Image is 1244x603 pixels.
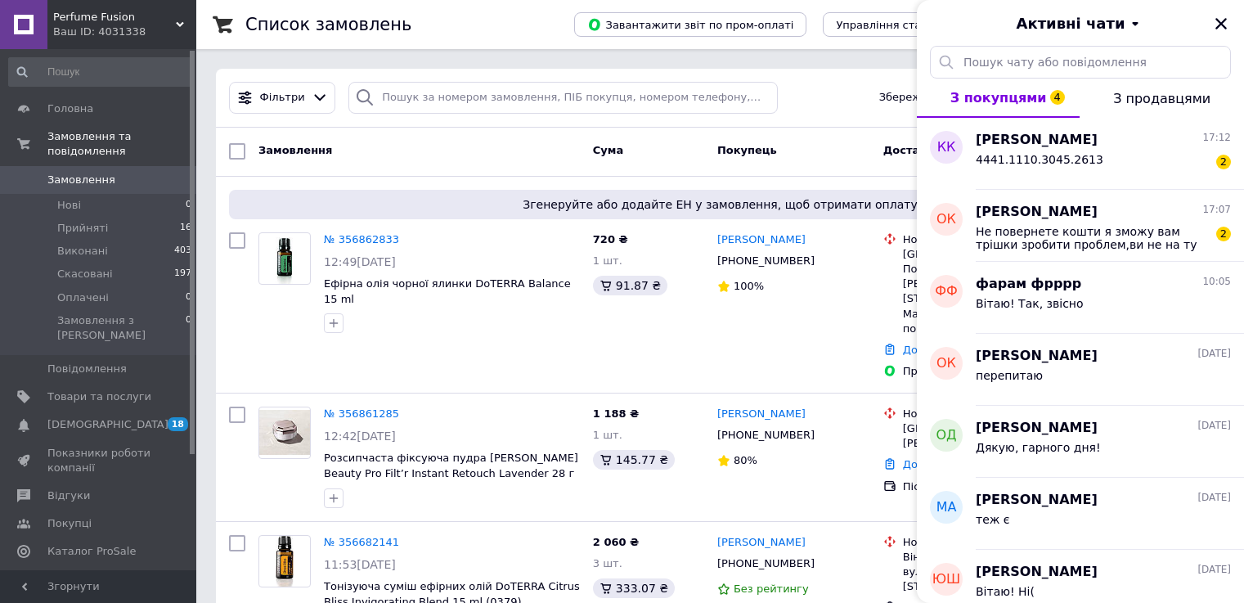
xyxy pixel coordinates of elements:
button: МА[PERSON_NAME][DATE]теж є [917,478,1244,550]
a: № 356862833 [324,233,399,245]
div: Нова Пошта [903,232,1069,247]
span: Управління статусами [836,19,961,31]
span: 2 [1216,227,1231,241]
span: [PERSON_NAME] [976,563,1098,582]
div: Нова Пошта [903,407,1069,421]
span: Замовлення [258,144,332,156]
span: Нові [57,198,81,213]
span: Замовлення [47,173,115,187]
span: Скасовані [57,267,113,281]
span: Замовлення та повідомлення [47,129,196,159]
div: [PHONE_NUMBER] [714,425,818,446]
a: Додати ЕН [903,344,963,356]
div: [GEOGRAPHIC_DATA], Поштомат №40719: вул. [PERSON_NAME][STREET_ADDRESS] (маг. "А-Маркет" додаткови... [903,247,1069,336]
a: Фото товару [258,535,311,587]
span: 0 [186,198,191,213]
span: 18 [168,417,188,431]
span: 12:49[DATE] [324,255,396,268]
span: [PERSON_NAME] [976,203,1098,222]
span: 720 ₴ [593,233,628,245]
span: [PERSON_NAME] [976,419,1098,438]
span: Cума [593,144,623,156]
div: 333.07 ₴ [593,578,675,598]
span: Активні чати [1016,13,1125,34]
span: фф [935,282,958,301]
button: Завантажити звіт по пром-оплаті [574,12,806,37]
span: Завантажити звіт по пром-оплаті [587,17,793,32]
span: [PERSON_NAME] [976,347,1098,366]
span: З покупцями [950,90,1047,106]
div: Післяплата [903,479,1069,494]
button: ОД[PERSON_NAME][DATE]Дякую, гарного дня! [917,406,1244,478]
div: [GEOGRAPHIC_DATA], №1: вул. [PERSON_NAME], 1 [903,421,1069,451]
span: [PERSON_NAME] [976,131,1098,150]
a: № 356861285 [324,407,399,420]
span: Повідомлення [47,362,127,376]
span: 4 [1050,90,1065,105]
button: фффарам фрррр10:05Вітаю! Так, звісно [917,262,1244,334]
button: Закрити [1211,14,1231,34]
span: Не повернете кошти я зможу вам трішки зробити проблем,ви не на ту натрапили я не за кошти а за сп... [976,225,1208,251]
span: Вітаю! Ні( [976,585,1035,598]
span: 403 [174,244,191,259]
span: 3 шт. [593,557,622,569]
span: [DATE] [1197,491,1231,505]
span: ОД [936,426,956,445]
div: 91.87 ₴ [593,276,667,295]
span: теж є [976,513,1010,526]
span: 17:07 [1202,203,1231,217]
span: Дякую, гарного дня! [976,441,1101,454]
span: Фільтри [260,90,305,106]
span: Доставка та оплата [883,144,1004,156]
h1: Список замовлень [245,15,411,34]
a: [PERSON_NAME] [717,535,806,551]
span: Вітаю! Так, звісно [976,297,1084,310]
span: Perfume Fusion [53,10,176,25]
span: Товари та послуги [47,389,151,404]
span: 0 [186,313,191,343]
span: Збережені фільтри: [879,90,990,106]
span: Прийняті [57,221,108,236]
span: Розсипчаста фіксуюча пудра [PERSON_NAME] Beauty Pro Filt’r Instant Retouch Lavender 28 г [324,452,578,479]
span: МА [936,498,957,517]
span: Показники роботи компанії [47,446,151,475]
button: ОК[PERSON_NAME][DATE]перепитаю [917,334,1244,406]
a: Ефірна олія чорної ялинки DoTERRA Balance 15 ml [324,277,571,305]
span: перепитаю [976,369,1043,382]
input: Пошук чату або повідомлення [930,46,1231,79]
div: Вінниця, №26 (до 1100 кг): вул. [PERSON_NAME][STREET_ADDRESS] [903,550,1069,595]
span: 1 шт. [593,254,622,267]
span: 1 шт. [593,429,622,441]
span: 10:05 [1202,275,1231,289]
span: Покупці [47,516,92,531]
span: Замовлення з [PERSON_NAME] [57,313,186,343]
div: [PHONE_NUMBER] [714,250,818,272]
span: [DATE] [1197,347,1231,361]
a: № 356682141 [324,536,399,548]
a: Додати ЕН [903,458,963,470]
span: 2 [1216,155,1231,169]
span: 4441.1110.3045.2613 [976,153,1103,166]
span: [DEMOGRAPHIC_DATA] [47,417,168,432]
span: КК [937,138,956,157]
span: [DATE] [1197,419,1231,433]
img: Фото товару [267,233,302,284]
span: 100% [734,280,764,292]
span: 80% [734,454,757,466]
button: КК[PERSON_NAME]17:124441.1110.3045.26132 [917,118,1244,190]
span: З продавцями [1113,91,1210,106]
span: 11:53[DATE] [324,558,396,571]
div: [PHONE_NUMBER] [714,553,818,574]
span: 12:42[DATE] [324,430,396,443]
div: 145.77 ₴ [593,450,675,470]
span: Головна [47,101,93,116]
span: ЮШ [932,570,960,589]
span: 197 [174,267,191,281]
button: ОК[PERSON_NAME]17:07Не повернете кошти я зможу вам трішки зробити проблем,ви не на ту натрапили я... [917,190,1244,262]
a: [PERSON_NAME] [717,407,806,422]
span: 1 188 ₴ [593,407,639,420]
span: фарам фрррр [976,275,1081,294]
button: З продавцями [1080,79,1244,118]
span: ОК [936,210,956,229]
